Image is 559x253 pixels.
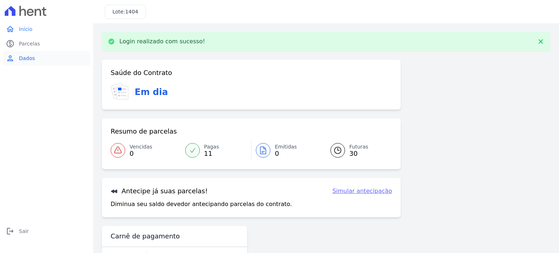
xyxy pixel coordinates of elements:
span: 0 [275,151,297,157]
span: Dados [19,55,35,62]
h3: Em dia [135,86,168,99]
span: 1404 [125,9,138,15]
span: Sair [19,228,29,235]
h3: Carnê de pagamento [111,232,180,241]
span: Emitidas [275,143,297,151]
span: Pagas [204,143,219,151]
i: logout [6,227,15,236]
i: home [6,25,15,33]
span: Vencidas [130,143,152,151]
span: 11 [204,151,219,157]
h3: Lote: [112,8,138,16]
a: Pagas 11 [181,140,251,161]
span: 30 [349,151,368,157]
h3: Saúde do Contrato [111,68,172,77]
h3: Antecipe já suas parcelas! [111,187,208,195]
i: paid [6,39,15,48]
span: Parcelas [19,40,40,47]
a: Emitidas 0 [251,140,322,161]
a: Futuras 30 [322,140,392,161]
span: Início [19,25,32,33]
a: logoutSair [3,224,90,238]
p: Login realizado com sucesso! [119,38,205,45]
span: 0 [130,151,152,157]
span: Futuras [349,143,368,151]
h3: Resumo de parcelas [111,127,177,136]
i: person [6,54,15,63]
a: Vencidas 0 [111,140,181,161]
a: personDados [3,51,90,66]
a: paidParcelas [3,36,90,51]
a: homeInício [3,22,90,36]
a: Simular antecipação [332,187,392,195]
p: Diminua seu saldo devedor antecipando parcelas do contrato. [111,200,292,209]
